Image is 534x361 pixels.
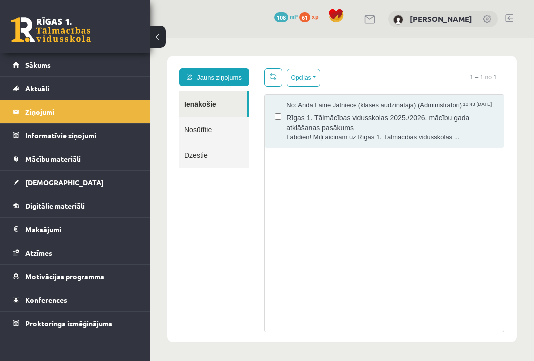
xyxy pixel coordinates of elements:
a: 61 xp [299,12,323,20]
a: Ienākošie [30,53,98,78]
a: Nosūtītie [30,78,99,104]
span: Proktoringa izmēģinājums [25,319,112,328]
a: Ziņojumi [13,100,137,123]
legend: Ziņojumi [25,100,137,123]
span: mP [290,12,298,20]
legend: Maksājumi [25,218,137,241]
button: Opcijas [137,30,171,48]
a: Rīgas 1. Tālmācības vidusskola [11,17,91,42]
a: Proktoringa izmēģinājums [13,312,137,335]
span: Aktuāli [25,84,49,93]
a: Maksājumi [13,218,137,241]
a: [DEMOGRAPHIC_DATA] [13,171,137,194]
a: Atzīmes [13,241,137,264]
a: Dzēstie [30,104,99,129]
span: Konferences [25,295,67,304]
span: Digitālie materiāli [25,201,85,210]
a: Motivācijas programma [13,265,137,288]
a: [PERSON_NAME] [410,14,472,24]
span: Rīgas 1. Tālmācības vidusskolas 2025./2026. mācību gada atklāšanas pasākums [137,72,344,94]
legend: Informatīvie ziņojumi [25,124,137,147]
span: 1 – 1 no 1 [313,30,355,48]
span: Atzīmes [25,248,52,257]
span: 61 [299,12,310,22]
a: Aktuāli [13,77,137,100]
span: No: Anda Laine Jātniece (klases audzinātāja) (Administratori) [137,62,312,72]
a: No: Anda Laine Jātniece (klases audzinātāja) (Administratori) 10:43 [DATE] Rīgas 1. Tālmācības vi... [137,62,344,103]
a: Konferences [13,288,137,311]
a: Sākums [13,53,137,76]
span: Motivācijas programma [25,272,104,281]
a: Mācību materiāli [13,147,137,170]
a: Jauns ziņojums [30,30,100,48]
span: 10:43 [DATE] [313,62,344,70]
a: Informatīvie ziņojumi [13,124,137,147]
span: Sākums [25,60,51,69]
span: xp [312,12,318,20]
span: Labdien! Mīļi aicinām uz Rīgas 1. Tālmācības vidusskolas ... [137,94,344,104]
img: Rebeka Trofimova [393,15,403,25]
span: Mācību materiāli [25,154,81,163]
span: [DEMOGRAPHIC_DATA] [25,178,104,187]
span: 108 [274,12,288,22]
a: Digitālie materiāli [13,194,137,217]
a: 108 mP [274,12,298,20]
